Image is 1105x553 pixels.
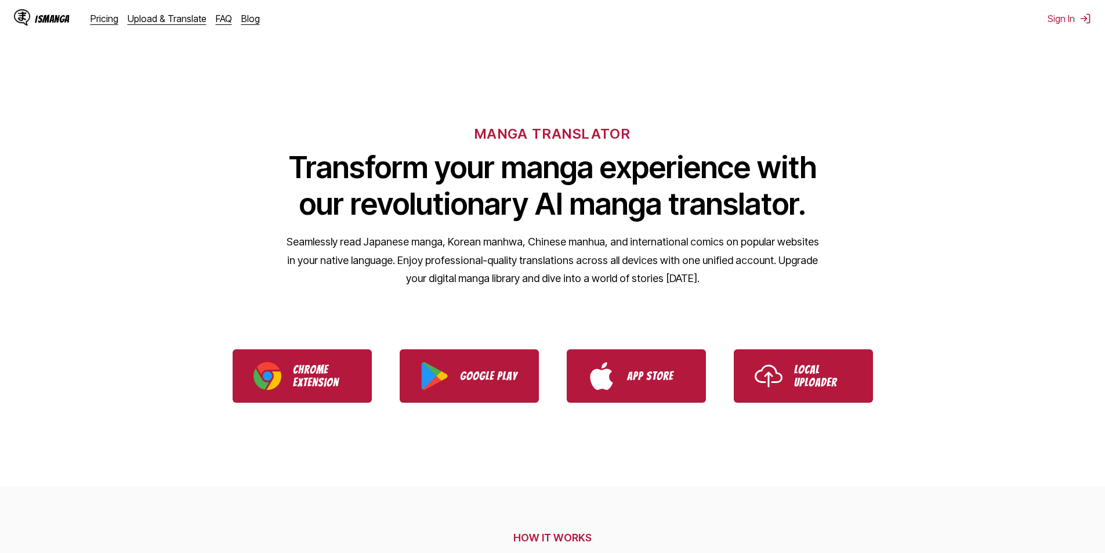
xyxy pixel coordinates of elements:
[1048,13,1091,24] button: Sign In
[421,362,448,390] img: Google Play logo
[128,13,206,24] a: Upload & Translate
[1079,13,1091,24] img: Sign out
[734,349,873,403] a: Use IsManga Local Uploader
[400,349,539,403] a: Download IsManga from Google Play
[253,362,281,390] img: Chrome logo
[286,233,820,288] p: Seamlessly read Japanese manga, Korean manhwa, Chinese manhua, and international comics on popula...
[755,362,782,390] img: Upload icon
[90,13,118,24] a: Pricing
[474,125,631,142] h6: MANGA TRANSLATOR
[241,13,260,24] a: Blog
[460,370,518,382] p: Google Play
[216,13,232,24] a: FAQ
[233,349,372,403] a: Download IsManga Chrome Extension
[14,9,90,28] a: IsManga LogoIsManga
[627,370,685,382] p: App Store
[35,13,70,24] div: IsManga
[293,363,351,389] p: Chrome Extension
[794,363,852,389] p: Local Uploader
[286,149,820,222] h1: Transform your manga experience with our revolutionary AI manga translator.
[204,532,901,544] h2: HOW IT WORKS
[14,9,30,26] img: IsManga Logo
[588,362,615,390] img: App Store logo
[567,349,706,403] a: Download IsManga from App Store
